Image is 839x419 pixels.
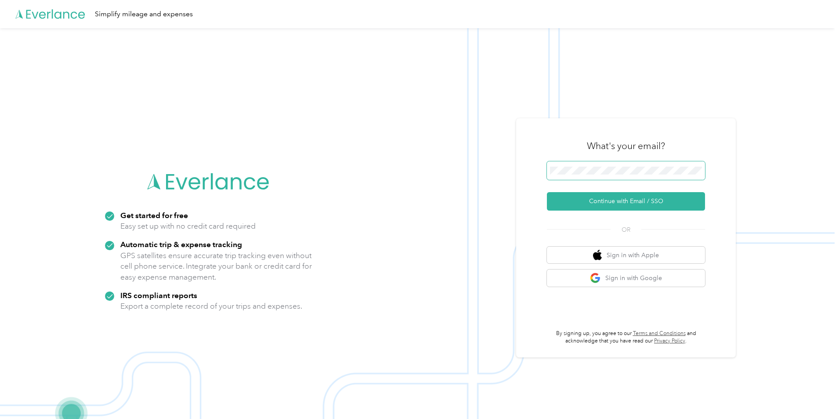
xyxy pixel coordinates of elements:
a: Terms and Conditions [633,330,686,337]
strong: IRS compliant reports [120,291,197,300]
strong: Get started for free [120,211,188,220]
img: apple logo [593,250,602,261]
div: Simplify mileage and expenses [95,9,193,20]
button: apple logoSign in with Apple [547,247,705,264]
a: Privacy Policy [654,338,685,344]
img: google logo [590,273,601,284]
strong: Automatic trip & expense tracking [120,240,242,249]
p: Export a complete record of your trips and expenses. [120,301,302,312]
span: OR [611,225,641,234]
h3: What's your email? [587,140,665,152]
p: GPS satellites ensure accurate trip tracking even without cell phone service. Integrate your bank... [120,250,312,283]
p: By signing up, you agree to our and acknowledge that you have read our . [547,330,705,345]
p: Easy set up with no credit card required [120,221,256,232]
button: google logoSign in with Google [547,270,705,287]
button: Continue with Email / SSO [547,192,705,211]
